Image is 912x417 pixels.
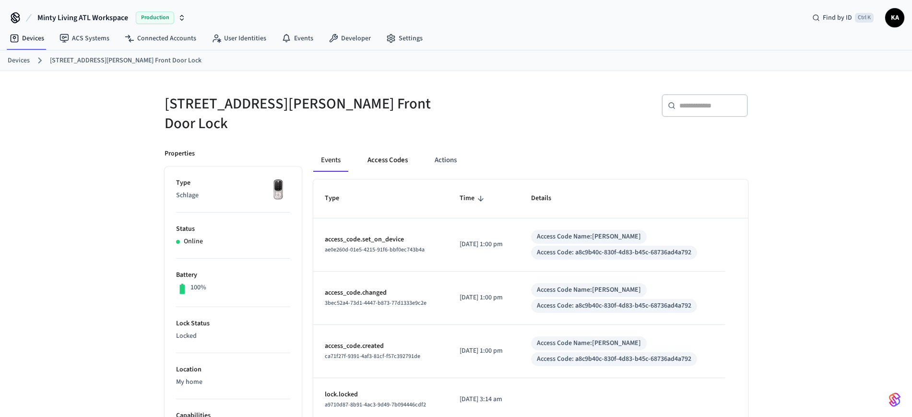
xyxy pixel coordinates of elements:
p: [DATE] 3:14 am [460,394,508,405]
p: Type [176,178,290,188]
span: Minty Living ATL Workspace [37,12,128,24]
p: lock.locked [325,390,437,400]
span: Time [460,191,487,206]
span: ae0e260d-01e5-4215-91f6-bbf0ec743b4a [325,246,425,254]
span: a9710d87-8b91-4ac3-9d49-7b094446cdf2 [325,401,426,409]
button: Events [313,149,348,172]
p: Lock Status [176,319,290,329]
p: [DATE] 1:00 pm [460,293,508,303]
p: Online [184,237,203,247]
div: Access Code Name: [PERSON_NAME] [537,232,641,242]
a: Devices [2,30,52,47]
div: ant example [313,149,748,172]
span: Details [531,191,564,206]
button: Access Codes [360,149,415,172]
p: Properties [165,149,195,159]
div: Find by IDCtrl K [805,9,881,26]
div: Access Code: a8c9b40c-830f-4d83-b45c-68736ad4a792 [537,248,691,258]
p: Locked [176,331,290,341]
span: Production [136,12,174,24]
span: Ctrl K [855,13,874,23]
a: Events [274,30,321,47]
span: Find by ID [823,13,852,23]
button: KA [885,8,904,27]
div: Access Code: a8c9b40c-830f-4d83-b45c-68736ad4a792 [537,354,691,364]
div: Access Code Name: [PERSON_NAME] [537,285,641,295]
p: access_code.created [325,341,437,351]
a: Settings [379,30,430,47]
p: My home [176,377,290,387]
p: access_code.set_on_device [325,235,437,245]
p: [DATE] 1:00 pm [460,239,508,250]
p: [DATE] 1:00 pm [460,346,508,356]
a: Connected Accounts [117,30,204,47]
a: Developer [321,30,379,47]
div: Access Code Name: [PERSON_NAME] [537,338,641,348]
p: Battery [176,270,290,280]
button: Actions [427,149,464,172]
h5: [STREET_ADDRESS][PERSON_NAME] Front Door Lock [165,94,450,133]
div: Access Code: a8c9b40c-830f-4d83-b45c-68736ad4a792 [537,301,691,311]
p: Location [176,365,290,375]
a: User Identities [204,30,274,47]
span: ca71f27f-9391-4af3-81cf-f57c392791de [325,352,420,360]
img: SeamLogoGradient.69752ec5.svg [889,392,900,407]
a: [STREET_ADDRESS][PERSON_NAME] Front Door Lock [50,56,201,66]
img: Yale Assure Touchscreen Wifi Smart Lock, Satin Nickel, Front [266,178,290,202]
span: KA [886,9,903,26]
p: 100% [190,283,206,293]
p: Status [176,224,290,234]
span: 3bec52a4-73d1-4447-b873-77d1333e9c2e [325,299,426,307]
p: access_code.changed [325,288,437,298]
p: Schlage [176,191,290,201]
a: Devices [8,56,30,66]
a: ACS Systems [52,30,117,47]
span: Type [325,191,352,206]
